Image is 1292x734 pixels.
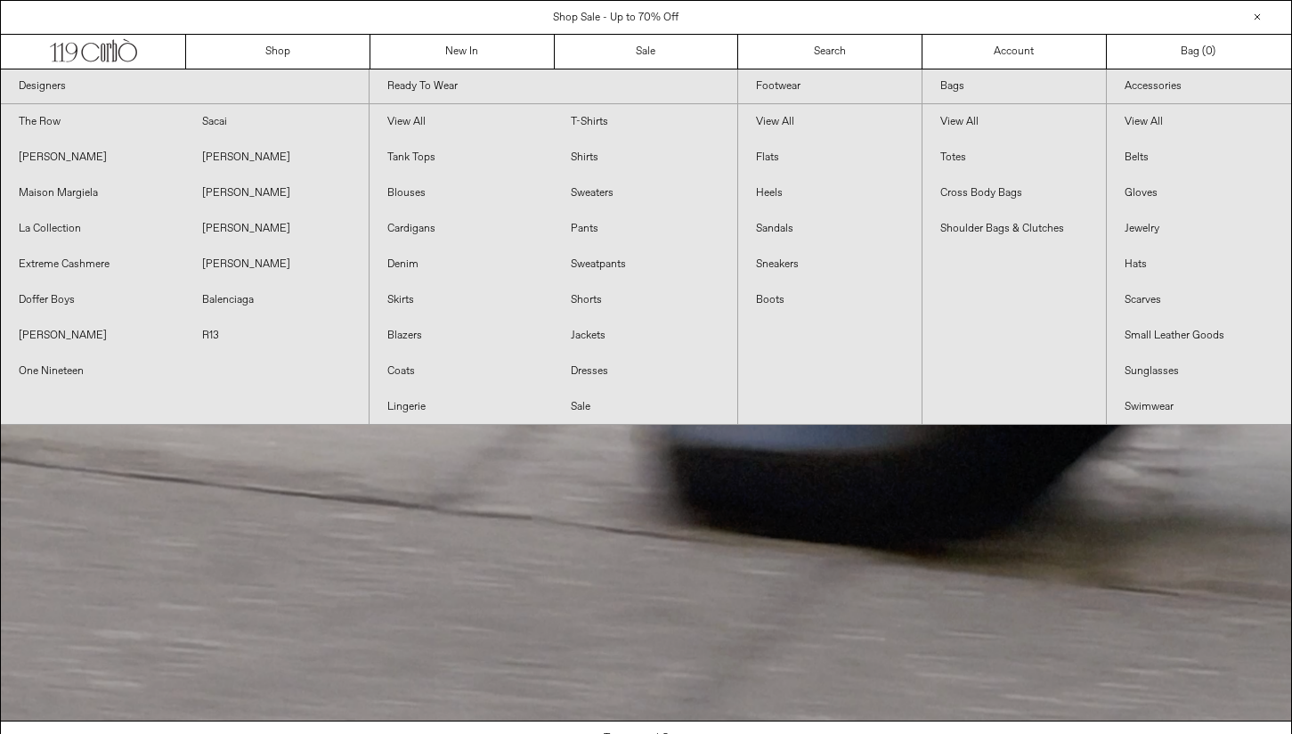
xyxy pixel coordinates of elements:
[184,104,368,140] a: Sacai
[738,140,922,175] a: Flats
[553,175,736,211] a: Sweaters
[1107,247,1291,282] a: Hats
[738,247,922,282] a: Sneakers
[184,211,368,247] a: [PERSON_NAME]
[184,175,368,211] a: [PERSON_NAME]
[553,282,736,318] a: Shorts
[1107,35,1291,69] a: Bag ()
[555,35,739,69] a: Sale
[553,389,736,425] a: Sale
[370,104,553,140] a: View All
[922,104,1106,140] a: View All
[1,104,184,140] a: The Row
[1,282,184,318] a: Doffer Boys
[553,318,736,354] a: Jackets
[184,282,368,318] a: Balenciaga
[738,35,922,69] a: Search
[922,69,1106,104] a: Bags
[1,175,184,211] a: Maison Margiela
[738,175,922,211] a: Heels
[370,211,553,247] a: Cardigans
[186,35,370,69] a: Shop
[1107,354,1291,389] a: Sunglasses
[184,247,368,282] a: [PERSON_NAME]
[370,140,553,175] a: Tank Tops
[1206,45,1212,59] span: 0
[184,318,368,354] a: R13
[553,354,736,389] a: Dresses
[1107,104,1291,140] a: View All
[922,35,1107,69] a: Account
[1107,318,1291,354] a: Small Leather Goods
[1,69,369,104] a: Designers
[1107,140,1291,175] a: Belts
[553,247,736,282] a: Sweatpants
[1,711,1291,725] a: Your browser does not support the video tag.
[1,211,184,247] a: La Collection
[1206,44,1215,60] span: )
[738,104,922,140] a: View All
[1,247,184,282] a: Extreme Cashmere
[1107,69,1291,104] a: Accessories
[553,11,679,25] a: Shop Sale - Up to 70% Off
[370,354,553,389] a: Coats
[1,354,184,389] a: One Nineteen
[1107,175,1291,211] a: Gloves
[553,211,736,247] a: Pants
[184,140,368,175] a: [PERSON_NAME]
[738,282,922,318] a: Boots
[1107,282,1291,318] a: Scarves
[370,175,553,211] a: Blouses
[370,69,737,104] a: Ready To Wear
[1,140,184,175] a: [PERSON_NAME]
[1107,389,1291,425] a: Swimwear
[553,104,736,140] a: T-Shirts
[370,318,553,354] a: Blazers
[922,175,1106,211] a: Cross Body Bags
[370,247,553,282] a: Denim
[1107,211,1291,247] a: Jewelry
[1,318,184,354] a: [PERSON_NAME]
[370,35,555,69] a: New In
[738,69,922,104] a: Footwear
[738,211,922,247] a: Sandals
[922,211,1106,247] a: Shoulder Bags & Clutches
[370,389,553,425] a: Lingerie
[553,140,736,175] a: Shirts
[370,282,553,318] a: Skirts
[922,140,1106,175] a: Totes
